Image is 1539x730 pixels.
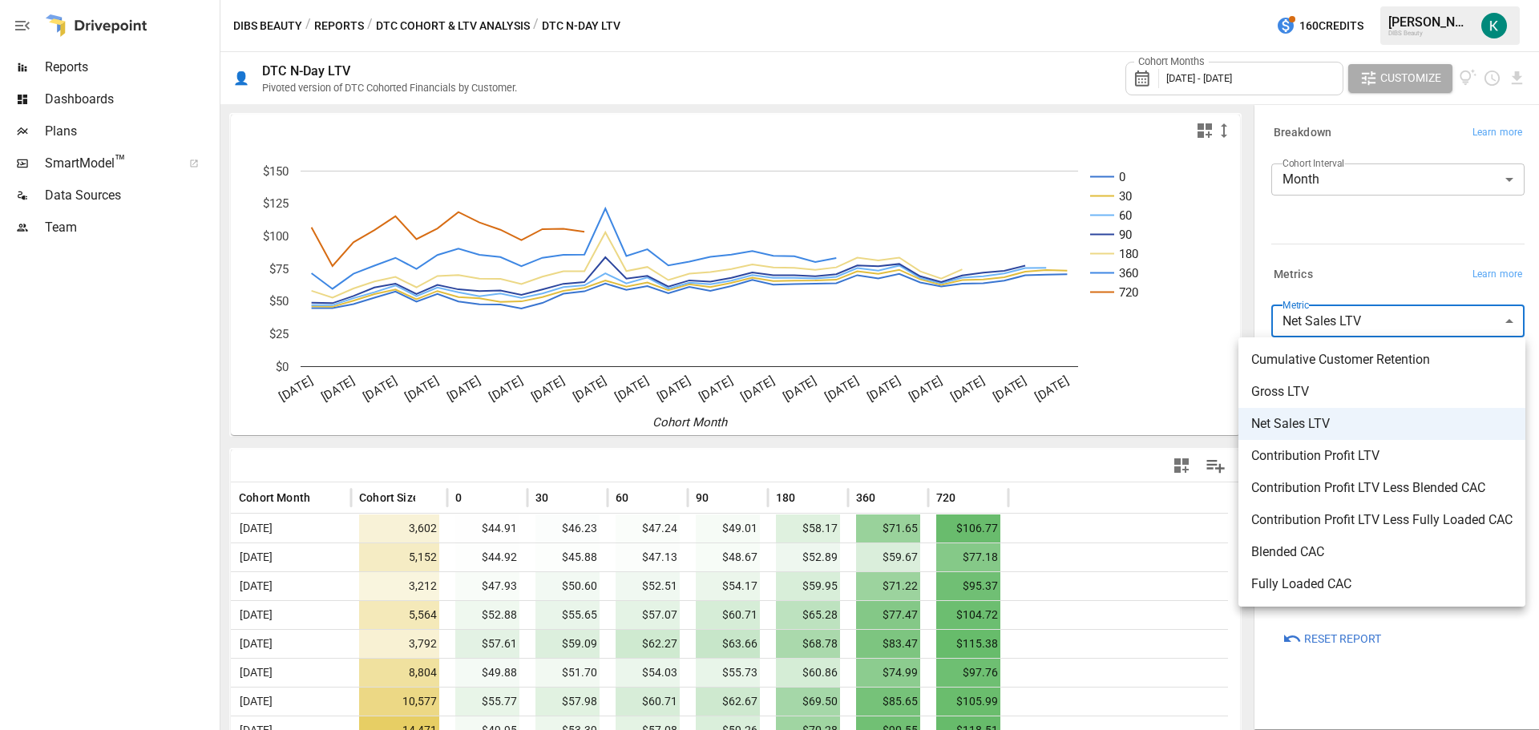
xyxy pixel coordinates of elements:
[1251,575,1513,594] span: Fully Loaded CAC
[1251,382,1513,401] span: Gross LTV
[1251,446,1513,466] span: Contribution Profit LTV
[1251,542,1513,562] span: Blended CAC
[1251,414,1513,434] span: Net Sales LTV
[1251,478,1513,498] span: Contribution Profit LTV Less Blended CAC
[1251,510,1513,530] span: Contribution Profit LTV Less Fully Loaded CAC
[1251,350,1513,369] span: Cumulative Customer Retention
